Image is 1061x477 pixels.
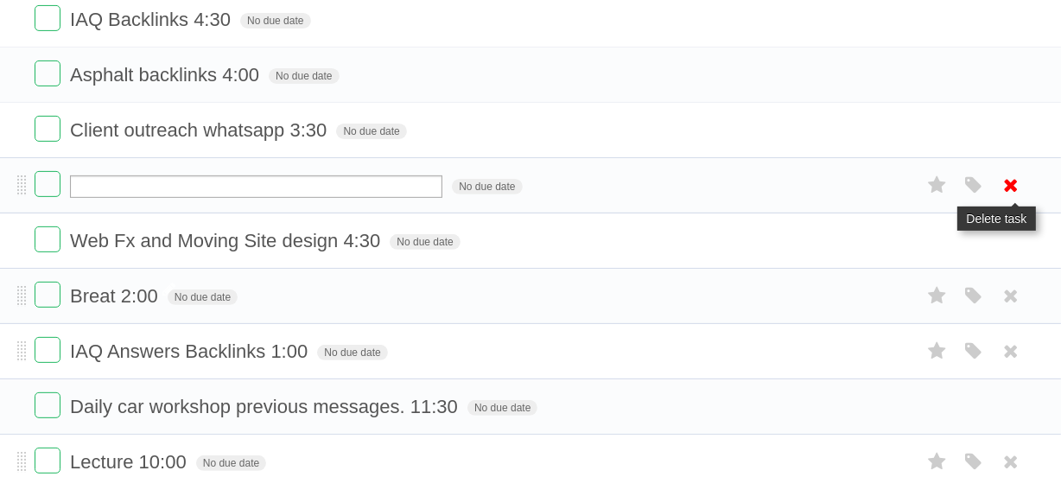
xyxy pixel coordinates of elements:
[35,116,60,142] label: Done
[70,396,462,417] span: Daily car workshop previous messages. 11:30
[35,337,60,363] label: Done
[921,171,954,200] label: Star task
[70,285,162,307] span: Breat 2:00
[70,451,191,473] span: Lecture 10:00
[35,282,60,308] label: Done
[921,448,954,476] label: Star task
[70,9,235,30] span: IAQ Backlinks 4:30
[70,340,312,362] span: IAQ Answers Backlinks 1:00
[317,345,387,360] span: No due date
[168,289,238,305] span: No due date
[269,68,339,84] span: No due date
[35,226,60,252] label: Done
[467,400,537,416] span: No due date
[70,230,384,251] span: Web Fx and Moving Site design 4:30
[70,119,331,141] span: Client outreach whatsapp 3:30
[240,13,310,29] span: No due date
[196,455,266,471] span: No due date
[921,282,954,310] label: Star task
[35,5,60,31] label: Done
[452,179,522,194] span: No due date
[35,392,60,418] label: Done
[70,64,264,86] span: Asphalt backlinks 4:00
[35,448,60,474] label: Done
[35,171,60,197] label: Done
[35,60,60,86] label: Done
[336,124,406,139] span: No due date
[921,337,954,366] label: Star task
[390,234,460,250] span: No due date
